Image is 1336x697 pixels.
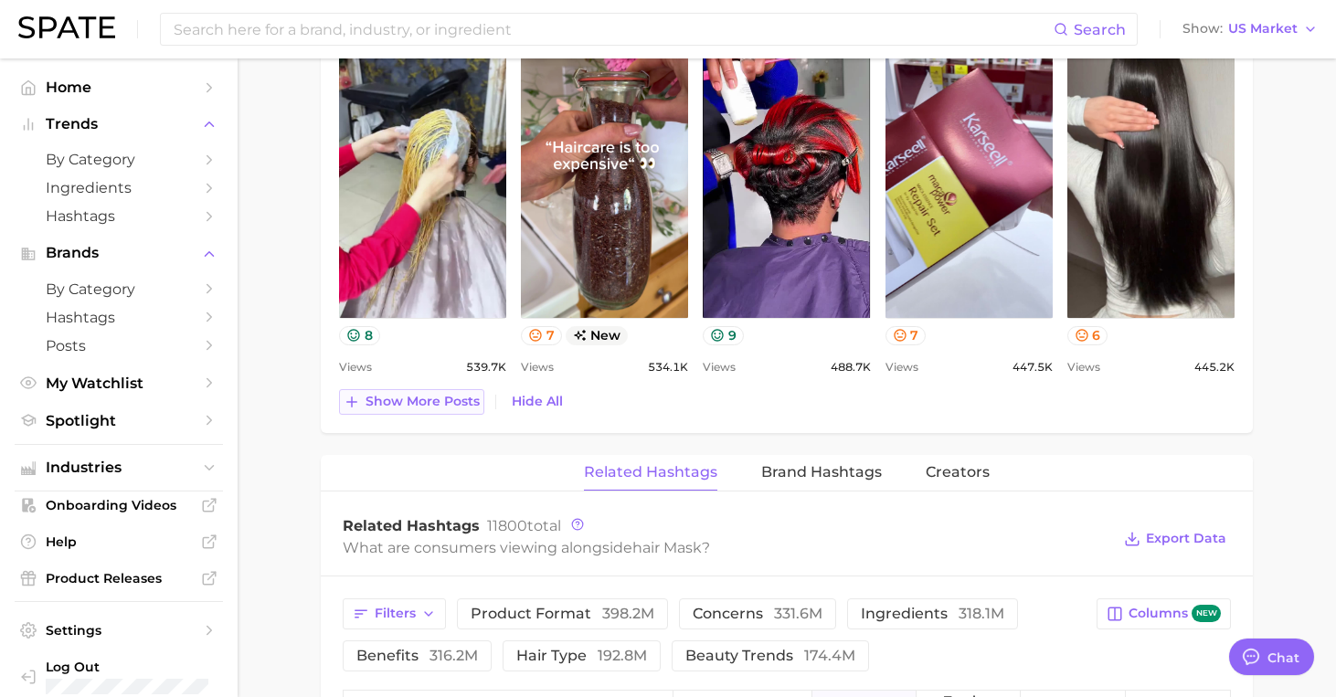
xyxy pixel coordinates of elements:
span: Ingredients [46,179,192,196]
button: 8 [339,326,380,345]
span: Product Releases [46,570,192,586]
button: Show more posts [339,389,484,415]
img: SPATE [18,16,115,38]
a: by Category [15,275,223,303]
span: 331.6m [774,605,822,622]
button: Trends [15,111,223,138]
span: Log Out [46,659,261,675]
span: new [566,326,629,345]
span: Brands [46,245,192,261]
span: 316.2m [429,647,478,664]
button: 7 [885,326,927,345]
button: Filters [343,598,446,629]
span: Hashtags [46,207,192,225]
span: beauty trends [685,649,855,663]
span: ingredients [861,607,1004,621]
span: Views [1067,356,1100,378]
span: Views [521,356,554,378]
span: Help [46,533,192,550]
a: Hashtags [15,202,223,230]
span: Related Hashtags [343,517,480,534]
span: Onboarding Videos [46,497,192,513]
a: by Category [15,145,223,174]
button: 9 [703,326,744,345]
span: benefits [356,649,478,663]
span: 318.1m [959,605,1004,622]
input: Search here for a brand, industry, or ingredient [172,14,1054,45]
span: Hide All [512,394,563,409]
span: by Category [46,280,192,298]
button: Industries [15,454,223,481]
span: 11800 [487,517,527,534]
a: Hashtags [15,303,223,332]
span: by Category [46,151,192,168]
button: Columnsnew [1097,598,1231,629]
a: Ingredients [15,174,223,202]
button: Hide All [507,389,567,414]
span: Creators [926,464,990,481]
button: 7 [521,326,562,345]
a: Help [15,528,223,555]
span: Show more posts [366,394,480,409]
span: Spotlight [46,412,192,429]
span: 534.1k [648,356,688,378]
span: hair mask [632,539,702,556]
span: 192.8m [598,647,647,664]
a: Home [15,73,223,101]
span: Search [1074,21,1126,38]
span: Views [339,356,372,378]
button: Brands [15,239,223,267]
a: Onboarding Videos [15,491,223,519]
span: Views [703,356,736,378]
span: Hashtags [46,309,192,326]
span: 539.7k [466,356,506,378]
span: 447.5k [1013,356,1053,378]
span: Home [46,79,192,96]
span: concerns [693,607,822,621]
span: 488.7k [831,356,871,378]
span: total [487,517,561,534]
span: Brand Hashtags [761,464,882,481]
span: Industries [46,459,192,476]
span: My Watchlist [46,375,192,392]
span: 445.2k [1194,356,1235,378]
span: Export Data [1146,531,1226,546]
span: Show [1182,24,1223,34]
span: product format [471,607,654,621]
span: Columns [1129,605,1221,622]
button: 6 [1067,326,1108,345]
button: Export Data [1119,526,1231,552]
span: Trends [46,116,192,132]
span: Filters [375,606,416,621]
span: Posts [46,337,192,354]
a: Settings [15,617,223,644]
a: Spotlight [15,407,223,435]
span: new [1192,605,1221,622]
span: Settings [46,622,192,639]
span: 398.2m [602,605,654,622]
a: My Watchlist [15,369,223,397]
span: Views [885,356,918,378]
div: What are consumers viewing alongside ? [343,535,1110,560]
button: ShowUS Market [1178,17,1322,41]
a: Product Releases [15,565,223,592]
span: 174.4m [804,647,855,664]
span: Related Hashtags [584,464,717,481]
span: hair type [516,649,647,663]
a: Posts [15,332,223,360]
span: US Market [1228,24,1298,34]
